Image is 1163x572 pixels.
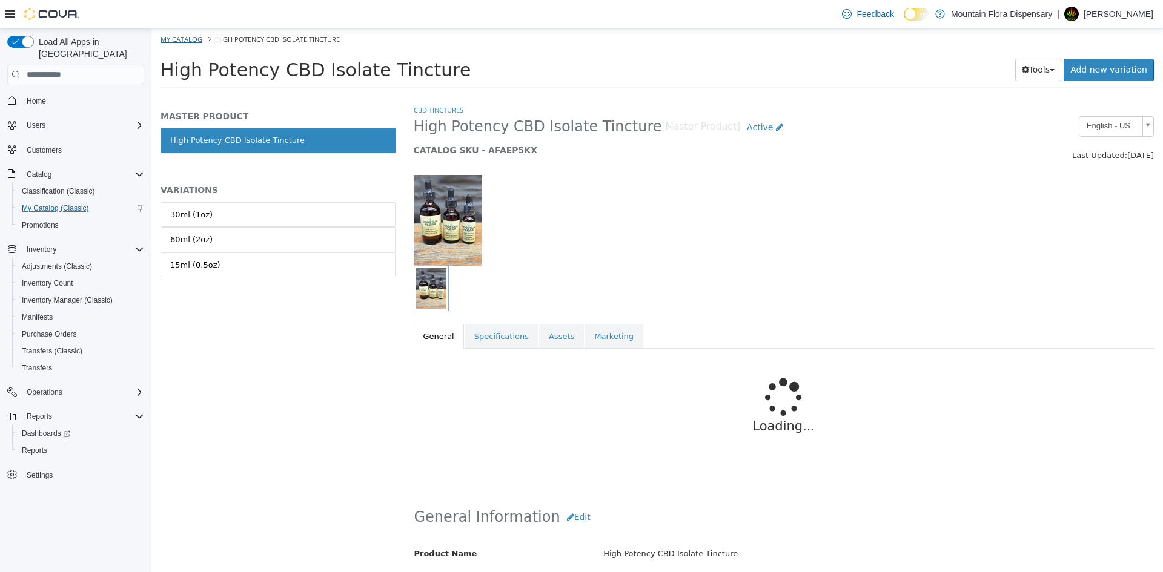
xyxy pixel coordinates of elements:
[17,293,144,307] span: Inventory Manager (Classic)
[22,329,77,339] span: Purchase Orders
[17,443,52,458] a: Reports
[17,361,144,375] span: Transfers
[2,141,149,159] button: Customers
[12,360,149,376] button: Transfers
[17,201,144,215] span: My Catalog (Classic)
[12,442,149,459] button: Reports
[19,205,61,217] div: 60ml (2oz)
[22,409,57,424] button: Reports
[912,30,1002,53] a: Add new variation
[2,166,149,183] button: Catalog
[1084,7,1153,21] p: [PERSON_NAME]
[7,87,144,515] nav: Complex example
[262,295,313,321] a: General
[904,8,929,21] input: Dark Mode
[22,429,70,438] span: Dashboards
[409,478,446,500] button: Edit
[22,203,89,213] span: My Catalog (Classic)
[1064,7,1079,21] div: Kevin Morden
[9,156,244,167] h5: VARIATIONS
[34,36,144,60] span: Load All Apps in [GEOGRAPHIC_DATA]
[9,31,320,52] span: High Potency CBD Isolate Tincture
[17,310,58,324] a: Manifests
[19,231,69,243] div: 15ml (0.5oz)
[22,118,50,133] button: Users
[17,344,144,358] span: Transfers (Classic)
[17,276,78,291] a: Inventory Count
[22,312,53,322] span: Manifests
[17,218,64,232] a: Promotions
[22,143,67,157] a: Customers
[17,327,144,341] span: Purchase Orders
[263,478,1002,500] h2: General Information
[12,343,149,360] button: Transfers (Classic)
[12,309,149,326] button: Manifests
[12,258,149,275] button: Adjustments (Classic)
[22,363,52,373] span: Transfers
[313,295,387,321] a: Specifications
[17,327,82,341] a: Purchase Orders
[22,468,58,482] a: Settings
[9,82,244,93] h5: MASTER PRODUCT
[2,91,149,109] button: Home
[12,217,149,234] button: Promotions
[12,425,149,442] a: Dashboards
[17,426,75,441] a: Dashboards
[17,276,144,291] span: Inventory Count
[17,310,144,324] span: Manifests
[17,259,144,274] span: Adjustments (Classic)
[22,142,144,157] span: Customers
[837,2,898,26] a: Feedback
[22,167,56,182] button: Catalog
[17,443,144,458] span: Reports
[2,384,149,401] button: Operations
[22,409,144,424] span: Reports
[27,387,62,397] span: Operations
[27,245,56,254] span: Inventory
[511,94,589,104] small: [Master Product]
[27,96,46,106] span: Home
[27,145,62,155] span: Customers
[1057,7,1059,21] p: |
[12,183,149,200] button: Classification (Classic)
[22,445,47,455] span: Reports
[22,261,92,271] span: Adjustments (Classic)
[262,116,813,127] h5: CATALOG SKU - AFAEP5KX
[2,117,149,134] button: Users
[17,344,87,358] a: Transfers (Classic)
[22,385,67,399] button: Operations
[927,88,1002,108] a: English - US
[17,201,94,215] a: My Catalog (Classic)
[22,242,61,257] button: Inventory
[443,515,1011,536] div: High Potency CBD Isolate Tincture
[12,275,149,292] button: Inventory Count
[12,200,149,217] button: My Catalog (Classic)
[17,361,57,375] a: Transfers
[22,167,144,182] span: Catalog
[27,470,53,480] span: Settings
[22,242,144,257] span: Inventory
[2,241,149,258] button: Inventory
[928,88,986,107] span: English - US
[864,30,910,53] button: Tools
[299,389,967,408] p: Loading...
[22,295,113,305] span: Inventory Manager (Classic)
[22,220,59,230] span: Promotions
[22,385,144,399] span: Operations
[595,94,621,104] span: Active
[12,326,149,343] button: Purchase Orders
[24,8,79,20] img: Cova
[9,99,244,125] a: High Potency CBD Isolate Tincture
[9,6,51,15] a: My Catalog
[17,184,144,199] span: Classification (Classic)
[433,295,492,321] a: Marketing
[262,146,330,237] img: 150
[17,259,97,274] a: Adjustments (Classic)
[262,89,511,108] span: High Potency CBD Isolate Tincture
[921,122,976,131] span: Last Updated:
[17,426,144,441] span: Dashboards
[2,408,149,425] button: Reports
[2,466,149,484] button: Settings
[263,521,326,530] span: Product Name
[27,120,45,130] span: Users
